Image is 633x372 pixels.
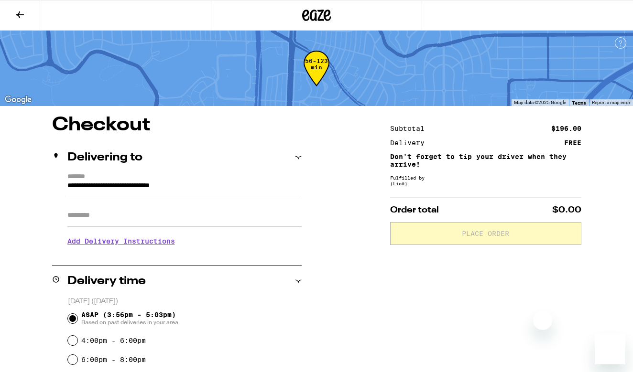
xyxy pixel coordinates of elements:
[81,311,178,326] span: ASAP (3:56pm - 5:03pm)
[81,319,178,326] span: Based on past deliveries in your area
[67,152,142,163] h2: Delivering to
[52,116,302,135] h1: Checkout
[552,206,581,214] span: $0.00
[304,58,329,94] div: 56-123 min
[81,337,146,344] label: 4:00pm - 6:00pm
[390,206,439,214] span: Order total
[390,139,431,146] div: Delivery
[2,94,34,106] img: Google
[564,139,581,146] div: FREE
[514,100,566,105] span: Map data ©2025 Google
[390,175,581,186] div: Fulfilled by (Lic# )
[592,100,630,105] a: Report a map error
[572,100,586,106] a: Terms
[2,94,34,106] a: Open this area in Google Maps (opens a new window)
[390,153,581,168] p: Don't forget to tip your driver when they arrive!
[67,252,302,260] p: We'll contact you at [PHONE_NUMBER] when we arrive
[390,222,581,245] button: Place Order
[67,230,302,252] h3: Add Delivery Instructions
[68,297,302,306] p: [DATE] ([DATE])
[533,311,552,330] iframe: Close message
[390,125,431,132] div: Subtotal
[462,230,509,237] span: Place Order
[67,276,146,287] h2: Delivery time
[551,125,581,132] div: $196.00
[81,356,146,363] label: 6:00pm - 8:00pm
[595,334,625,364] iframe: Button to launch messaging window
